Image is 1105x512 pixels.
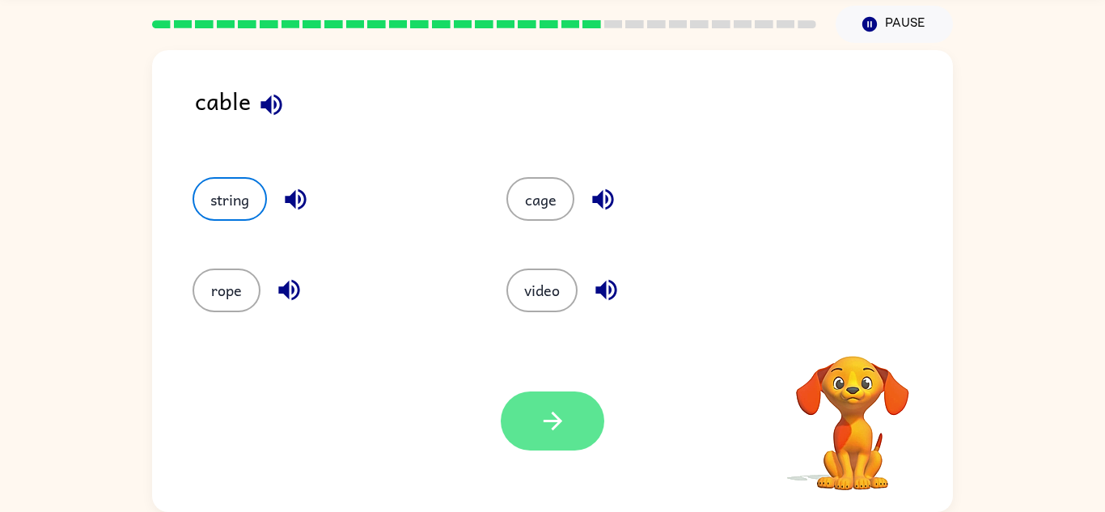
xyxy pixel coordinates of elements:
div: cable [195,83,953,145]
video: Your browser must support playing .mp4 files to use Literably. Please try using another browser. [772,331,934,493]
button: video [506,269,578,312]
button: Pause [836,6,953,43]
button: string [193,177,267,221]
button: rope [193,269,260,312]
button: cage [506,177,574,221]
